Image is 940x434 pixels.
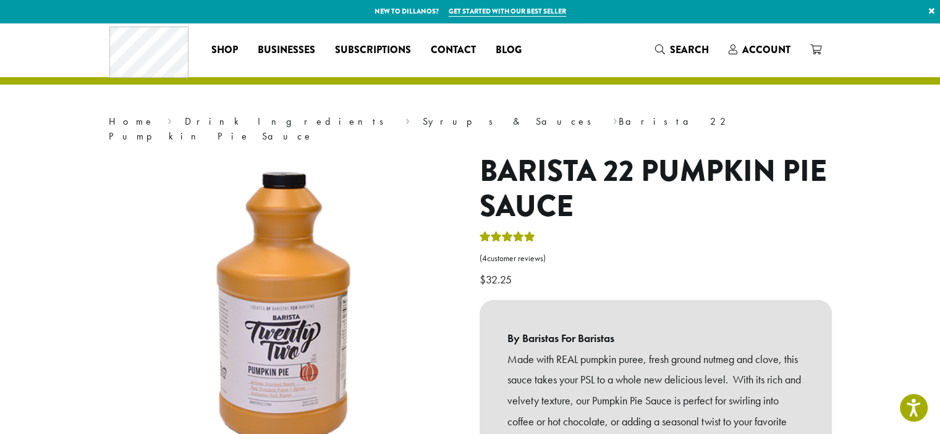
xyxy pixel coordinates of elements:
a: Search [645,40,719,60]
span: Search [670,43,709,57]
span: Blog [496,43,522,58]
a: Home [109,115,155,128]
span: Shop [211,43,238,58]
span: › [612,110,617,129]
div: Rated 5.00 out of 5 [480,230,535,248]
a: Syrups & Sauces [423,115,599,128]
a: (4customer reviews) [480,252,832,265]
h1: Barista 22 Pumpkin Pie Sauce [480,154,832,225]
span: › [167,110,172,129]
span: Subscriptions [335,43,411,58]
span: Businesses [258,43,315,58]
b: By Baristas For Baristas [507,328,804,349]
bdi: 32.25 [480,272,515,286]
nav: Breadcrumb [109,114,832,144]
span: › [405,110,410,129]
span: 4 [482,253,487,264]
a: Shop [201,40,248,60]
a: Get started with our best seller [449,6,566,17]
a: Drink Ingredients [185,115,392,128]
span: Contact [431,43,476,58]
span: Account [742,43,790,57]
span: $ [480,272,486,286]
